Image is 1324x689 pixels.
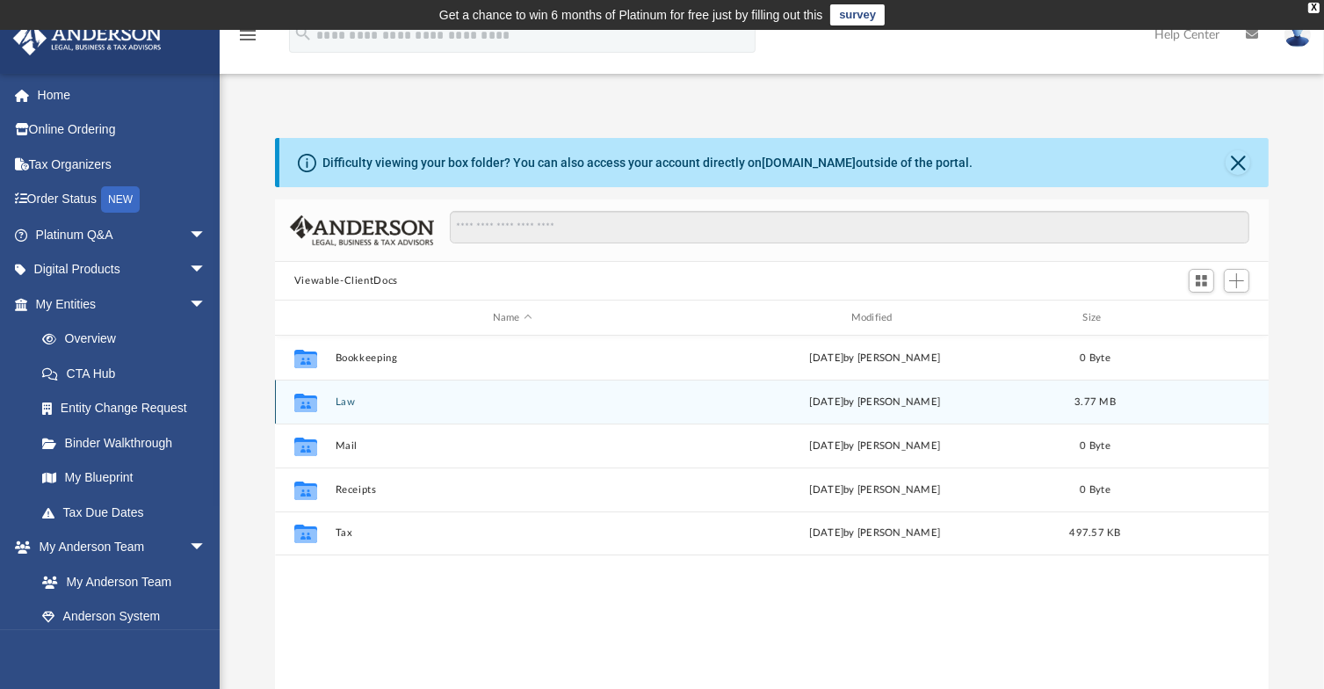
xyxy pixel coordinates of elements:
button: Law [335,396,690,408]
button: Bookkeeping [335,352,690,364]
div: Get a chance to win 6 months of Platinum for free just by filling out this [439,4,823,25]
div: [DATE] by [PERSON_NAME] [698,395,1053,410]
span: arrow_drop_down [189,252,224,288]
a: Tax Organizers [12,147,233,182]
a: Entity Change Request [25,391,233,426]
span: 0 Byte [1080,485,1111,495]
a: Binder Walkthrough [25,425,233,461]
div: Size [1060,310,1130,326]
a: My Entitiesarrow_drop_down [12,286,233,322]
img: Anderson Advisors Platinum Portal [8,21,167,55]
a: [DOMAIN_NAME] [762,156,856,170]
div: [DATE] by [PERSON_NAME] [698,439,1053,454]
a: My Anderson Team [25,564,215,599]
div: Difficulty viewing your box folder? You can also access your account directly on outside of the p... [322,154,973,172]
a: menu [237,33,258,46]
span: arrow_drop_down [189,286,224,323]
span: 3.77 MB [1074,397,1116,407]
div: id [283,310,327,326]
button: Close [1226,150,1250,175]
span: arrow_drop_down [189,530,224,566]
span: arrow_drop_down [189,217,224,253]
a: Home [12,77,233,112]
a: My Blueprint [25,461,224,496]
button: Tax [335,527,690,539]
a: Tax Due Dates [25,495,233,530]
span: 0 Byte [1080,353,1111,363]
img: User Pic [1284,22,1311,47]
i: menu [237,25,258,46]
a: survey [830,4,885,25]
span: 497.57 KB [1069,528,1120,538]
a: Digital Productsarrow_drop_down [12,252,233,287]
div: Modified [697,310,1052,326]
div: id [1138,310,1261,326]
div: Name [334,310,689,326]
div: close [1308,3,1320,13]
input: Search files and folders [450,211,1250,244]
a: Order StatusNEW [12,182,233,218]
div: NEW [101,186,140,213]
a: Online Ordering [12,112,233,148]
button: Add [1224,269,1250,294]
div: [DATE] by [PERSON_NAME] [698,351,1053,366]
a: My Anderson Teamarrow_drop_down [12,530,224,565]
div: [DATE] by [PERSON_NAME] [698,482,1053,498]
a: Overview [25,322,233,357]
button: Receipts [335,484,690,496]
div: [DATE] by [PERSON_NAME] [698,526,1053,541]
span: 0 Byte [1080,441,1111,451]
a: Platinum Q&Aarrow_drop_down [12,217,233,252]
a: CTA Hub [25,356,233,391]
i: search [293,24,313,43]
a: Anderson System [25,599,224,635]
button: Mail [335,440,690,452]
button: Switch to Grid View [1189,269,1215,294]
button: Viewable-ClientDocs [294,273,398,289]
